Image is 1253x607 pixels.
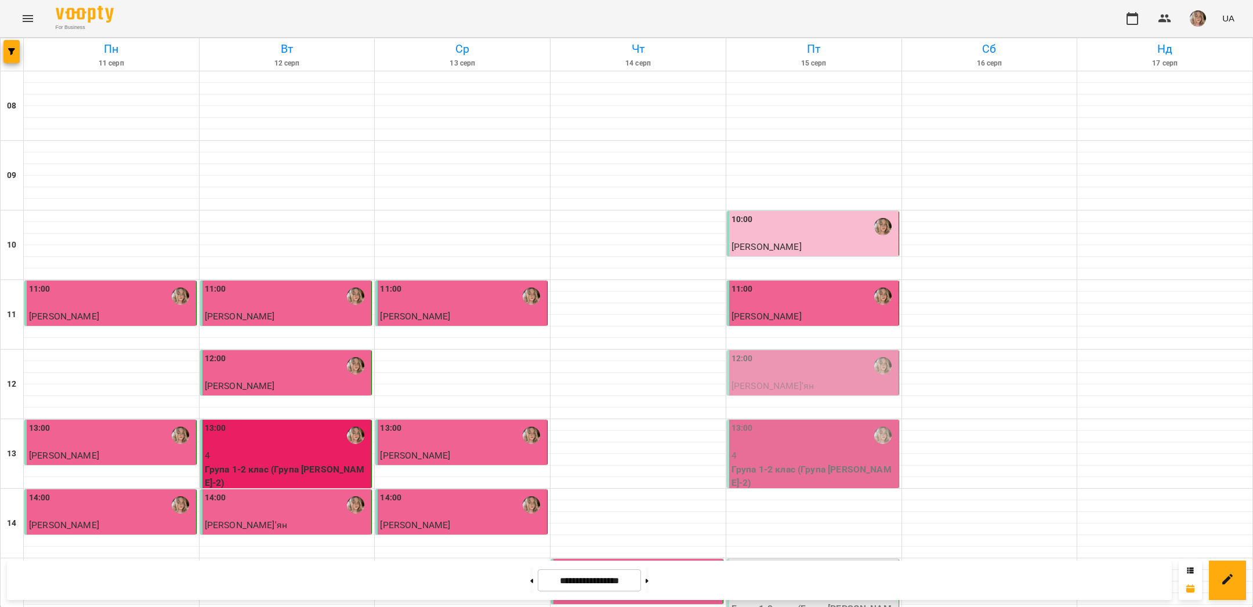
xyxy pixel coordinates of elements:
img: 96e0e92443e67f284b11d2ea48a6c5b1.jpg [1190,10,1206,27]
h6: 12 серп [201,58,373,69]
h6: Пт [728,40,900,58]
p: top teacher 40 minutes [731,324,896,337]
img: Voopty Logo [56,6,114,23]
p: top teacher 40 minutes [731,254,896,268]
img: Ірина Кінах [874,427,892,444]
p: top teacher 40 minutes [205,324,370,337]
h6: 08 [7,100,16,112]
label: 14:00 [380,492,401,504]
img: Ірина Кінах [523,288,540,305]
label: 14:00 [29,492,50,504]
p: індивідуальний 45 хвилин [380,463,545,477]
p: індивідуальний 45 хвилин [29,463,194,477]
label: 11:00 [29,283,50,296]
span: [PERSON_NAME]'ян [205,519,287,530]
h6: 17 серп [1079,58,1251,69]
img: Ірина Кінах [172,288,189,305]
span: [PERSON_NAME] [380,519,450,530]
h6: Вт [201,40,373,58]
label: 14:00 [205,492,226,504]
img: Ірина Кінах [874,288,892,305]
span: [PERSON_NAME] [731,311,802,322]
img: Ірина Кінах [523,427,540,444]
h6: 13 серп [376,58,548,69]
img: Ірина Кінах [347,496,364,514]
span: [PERSON_NAME] [29,450,99,461]
span: [PERSON_NAME] [205,311,275,322]
h6: Ср [376,40,548,58]
p: індивідуальний 45 хвилин [380,324,545,337]
h6: 11 серп [26,58,197,69]
h6: 10 [7,239,16,252]
h6: 14 [7,517,16,530]
span: For Business [56,24,114,31]
img: Ірина Кінах [172,427,189,444]
h6: 15 серп [728,58,900,69]
label: 10:00 [731,213,753,226]
p: індивідуальний 45 хвилин [380,532,545,546]
h6: Пн [26,40,197,58]
h6: 12 [7,378,16,391]
label: 12:00 [205,352,226,365]
label: 13:00 [380,422,401,435]
h6: 14 серп [552,58,724,69]
h6: 13 [7,448,16,460]
span: UA [1222,12,1234,24]
label: 13:00 [731,422,753,435]
h6: 16 серп [904,58,1075,69]
span: [PERSON_NAME] [29,311,99,322]
p: індивідуальний 45 хвилин [29,532,194,546]
label: 11:00 [380,283,401,296]
img: Ірина Кінах [523,496,540,514]
img: Ірина Кінах [874,218,892,235]
h6: Нд [1079,40,1251,58]
span: [PERSON_NAME] [29,519,99,530]
span: [PERSON_NAME] [731,241,802,252]
label: 11:00 [205,283,226,296]
img: Ірина Кінах [347,288,364,305]
p: індивідуальний 45 хвилин [205,393,370,407]
p: індивідуальний 45 хвилин [29,324,194,337]
img: Ірина Кінах [347,427,364,444]
h6: Сб [904,40,1075,58]
label: 11:00 [731,283,753,296]
p: Група 1-2 клас (Група [PERSON_NAME]-2) [205,463,370,490]
p: Група 1-2 клас (Група [PERSON_NAME]-2) [731,463,896,490]
img: Ірина Кінах [347,357,364,375]
label: 12:00 [731,352,753,365]
label: 13:00 [29,422,50,435]
button: UA [1218,8,1239,29]
span: [PERSON_NAME] [380,311,450,322]
label: 13:00 [205,422,226,435]
h6: 09 [7,169,16,182]
span: [PERSON_NAME]'ян [731,380,814,391]
p: індивідуальний 45 хвилин [205,532,370,546]
p: 4 [731,449,896,463]
span: [PERSON_NAME] [380,450,450,461]
img: Ірина Кінах [172,496,189,514]
img: Ірина Кінах [874,357,892,375]
h6: 11 [7,308,16,321]
p: 4 [205,449,370,463]
span: [PERSON_NAME] [205,380,275,391]
h6: Чт [552,40,724,58]
button: Menu [14,5,42,32]
p: індивідуальний 45 хвилин [731,393,896,407]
